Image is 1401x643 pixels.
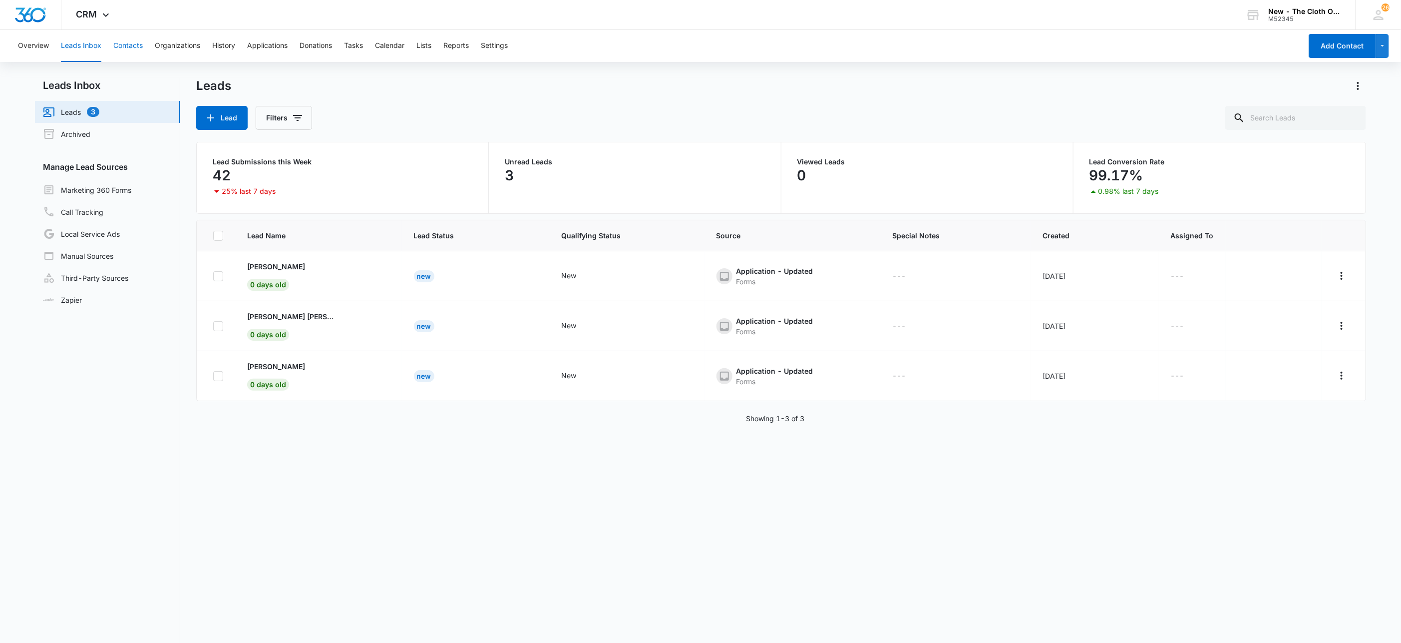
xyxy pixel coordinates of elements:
[1309,34,1376,58] button: Add Contact
[414,270,434,282] div: New
[414,320,434,332] div: New
[247,379,289,391] span: 0 days old
[1382,3,1390,11] div: notifications count
[35,161,180,173] h3: Manage Lead Sources
[736,266,813,276] div: Application - Updated
[561,270,594,282] div: - - Select to Edit Field
[247,361,389,389] a: [PERSON_NAME]0 days old
[561,320,576,331] div: New
[1098,188,1159,195] p: 0.98% last 7 days
[18,30,49,62] button: Overview
[43,128,90,140] a: Archived
[892,270,906,282] div: ---
[213,158,472,165] p: Lead Submissions this Week
[736,276,813,287] div: Forms
[43,228,120,240] a: Local Service Ads
[414,272,434,280] a: New
[1171,370,1202,382] div: - - Select to Edit Field
[1268,15,1341,22] div: account id
[43,250,113,262] a: Manual Sources
[212,30,235,62] button: History
[892,320,924,332] div: - - Select to Edit Field
[736,376,813,387] div: Forms
[1171,320,1184,332] div: ---
[505,167,514,183] p: 3
[1171,320,1202,332] div: - - Select to Edit Field
[1043,371,1147,381] div: [DATE]
[1043,321,1147,331] div: [DATE]
[196,106,248,130] button: Lead
[1043,271,1147,281] div: [DATE]
[43,206,103,218] a: Call Tracking
[414,322,434,330] a: New
[797,158,1057,165] p: Viewed Leads
[716,316,831,337] div: - - Select to Edit Field
[43,295,82,305] a: Zapier
[716,366,831,387] div: - - Select to Edit Field
[414,230,538,241] span: Lead Status
[43,184,131,196] a: Marketing 360 Forms
[1043,230,1147,241] span: Created
[247,329,289,341] span: 0 days old
[1171,270,1184,282] div: ---
[247,311,337,322] p: [PERSON_NAME] [PERSON_NAME]
[344,30,363,62] button: Tasks
[247,261,305,272] p: [PERSON_NAME]
[892,370,906,382] div: ---
[505,158,764,165] p: Unread Leads
[35,78,180,93] h2: Leads Inbox
[746,413,804,424] p: Showing 1-3 of 3
[113,30,143,62] button: Contacts
[300,30,332,62] button: Donations
[414,370,434,382] div: New
[1089,158,1350,165] p: Lead Conversion Rate
[43,272,128,284] a: Third-Party Sources
[736,316,813,326] div: Application - Updated
[892,270,924,282] div: - - Select to Edit Field
[1268,7,1341,15] div: account name
[892,230,1019,241] span: Special Notes
[561,370,594,382] div: - - Select to Edit Field
[797,167,806,183] p: 0
[716,266,831,287] div: - - Select to Edit Field
[247,279,289,291] span: 0 days old
[76,9,97,19] span: CRM
[256,106,312,130] button: Filters
[481,30,508,62] button: Settings
[443,30,469,62] button: Reports
[247,261,389,289] a: [PERSON_NAME]0 days old
[247,230,389,241] span: Lead Name
[1334,318,1350,334] button: Actions
[561,320,594,332] div: - - Select to Edit Field
[247,311,389,339] a: [PERSON_NAME] [PERSON_NAME]0 days old
[416,30,431,62] button: Lists
[213,167,231,183] p: 42
[1334,268,1350,284] button: Actions
[1171,270,1202,282] div: - - Select to Edit Field
[247,361,305,372] p: [PERSON_NAME]
[61,30,101,62] button: Leads Inbox
[561,370,576,381] div: New
[1089,167,1143,183] p: 99.17%
[1334,368,1350,384] button: Actions
[1171,230,1214,241] span: Assigned To
[1225,106,1366,130] input: Search Leads
[561,230,692,241] span: Qualifying Status
[736,326,813,337] div: Forms
[43,106,99,118] a: Leads3
[892,370,924,382] div: - - Select to Edit Field
[247,30,288,62] button: Applications
[736,366,813,376] div: Application - Updated
[375,30,404,62] button: Calendar
[1350,78,1366,94] button: Actions
[155,30,200,62] button: Organizations
[1382,3,1390,11] span: 26
[196,78,231,93] h1: Leads
[1171,370,1184,382] div: ---
[222,188,276,195] p: 25% last 7 days
[561,270,576,281] div: New
[716,230,868,241] span: Source
[892,320,906,332] div: ---
[414,372,434,380] a: New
